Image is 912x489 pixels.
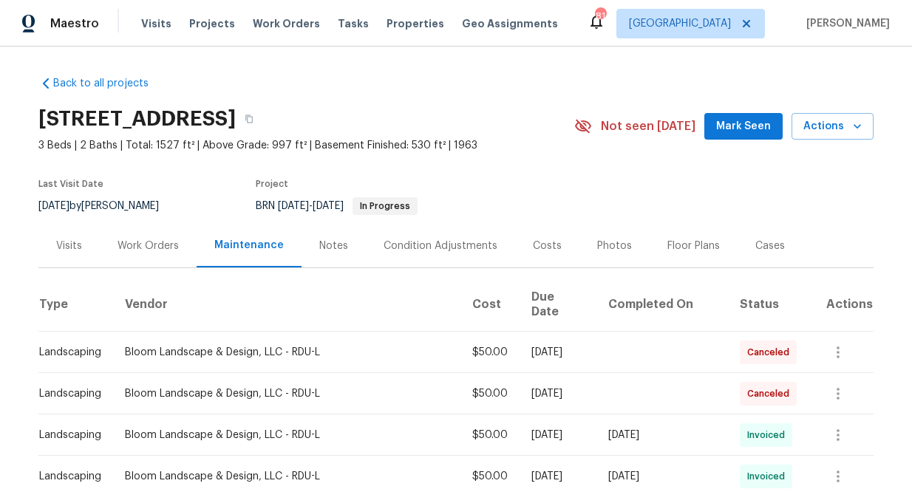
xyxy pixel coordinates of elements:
div: [DATE] [531,428,585,442]
div: Landscaping [39,386,101,401]
div: Maintenance [214,238,284,253]
div: Bloom Landscape & Design, LLC - RDU-L [125,345,449,360]
span: Canceled [747,345,795,360]
div: Bloom Landscape & Design, LLC - RDU-L [125,428,449,442]
span: - [278,201,344,211]
span: BRN [256,201,418,211]
span: Project [256,179,288,188]
div: [DATE] [531,386,585,401]
th: Actions [809,278,874,332]
div: by [PERSON_NAME] [38,197,177,215]
div: Bloom Landscape & Design, LLC - RDU-L [125,469,449,484]
span: Maestro [50,16,99,31]
div: 81 [595,9,605,24]
a: Back to all projects [38,76,180,91]
div: Floor Plans [667,239,720,253]
th: Type [38,278,113,332]
button: Copy Address [236,106,262,132]
span: Invoiced [747,469,791,484]
div: Condition Adjustments [384,239,497,253]
div: Landscaping [39,428,101,442]
th: Cost [460,278,520,332]
div: Landscaping [39,469,101,484]
th: Status [728,278,809,332]
button: Mark Seen [704,113,783,140]
span: [GEOGRAPHIC_DATA] [629,16,731,31]
span: [DATE] [278,201,309,211]
th: Due Date [520,278,596,332]
div: [DATE] [531,345,585,360]
span: [PERSON_NAME] [800,16,890,31]
th: Vendor [113,278,460,332]
div: Notes [319,239,348,253]
div: $50.00 [472,428,508,442]
span: Not seen [DATE] [601,119,695,134]
div: $50.00 [472,345,508,360]
span: In Progress [354,202,416,211]
span: Work Orders [253,16,320,31]
span: Properties [387,16,444,31]
div: Costs [533,239,562,253]
span: Actions [803,117,862,136]
span: [DATE] [38,201,69,211]
div: Landscaping [39,345,101,360]
span: Visits [141,16,171,31]
span: Last Visit Date [38,179,103,188]
span: Canceled [747,386,795,401]
span: Mark Seen [716,117,771,136]
div: $50.00 [472,469,508,484]
div: Photos [597,239,632,253]
span: Invoiced [747,428,791,442]
div: Work Orders [118,239,179,253]
div: $50.00 [472,386,508,401]
th: Completed On [596,278,728,332]
div: [DATE] [608,469,716,484]
h2: [STREET_ADDRESS] [38,112,236,126]
span: Geo Assignments [462,16,558,31]
button: Actions [792,113,874,140]
span: 3 Beds | 2 Baths | Total: 1527 ft² | Above Grade: 997 ft² | Basement Finished: 530 ft² | 1963 [38,138,574,153]
div: Bloom Landscape & Design, LLC - RDU-L [125,386,449,401]
div: [DATE] [608,428,716,442]
span: [DATE] [313,201,344,211]
span: Tasks [338,18,369,29]
div: Cases [755,239,785,253]
div: Visits [56,239,82,253]
span: Projects [189,16,235,31]
div: [DATE] [531,469,585,484]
